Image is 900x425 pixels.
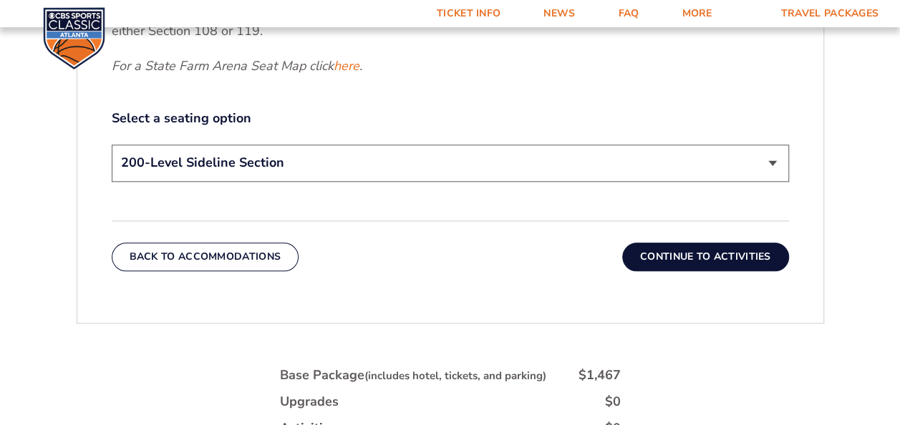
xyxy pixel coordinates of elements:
[112,109,789,127] label: Select a seating option
[280,366,546,384] div: Base Package
[364,368,546,383] small: (includes hotel, tickets, and parking)
[280,393,339,411] div: Upgrades
[605,393,621,411] div: $0
[112,243,299,271] button: Back To Accommodations
[43,7,105,69] img: CBS Sports Classic
[334,57,359,75] a: here
[622,243,789,271] button: Continue To Activities
[579,366,621,384] div: $1,467
[112,57,362,74] em: For a State Farm Arena Seat Map click .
